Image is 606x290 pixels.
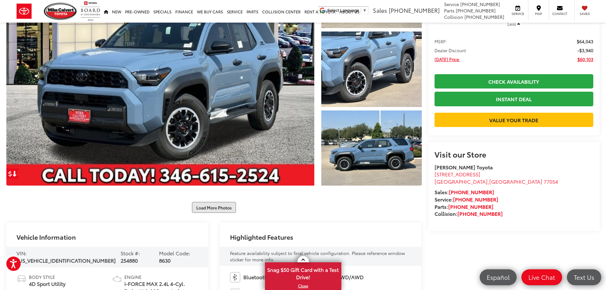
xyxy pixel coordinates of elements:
span: [PHONE_NUMBER] [456,7,496,14]
span: $60,103 [577,56,593,62]
span: [US_VEHICLE_IDENTIFICATION_NUMBER] [17,257,116,264]
span: [PHONE_NUMBER] [389,6,440,14]
a: [PHONE_NUMBER] [453,195,498,203]
strong: [PERSON_NAME] Toyota [435,163,493,171]
span: [DATE] Price: [435,56,460,62]
img: Bluetooth® [230,272,240,282]
span: -$3,940 [577,47,593,53]
span: Text Us [571,273,597,281]
a: [PHONE_NUMBER] [457,210,503,217]
a: Text Us [567,269,601,285]
strong: Sales: [435,188,494,195]
span: Dealer Discount [435,47,466,53]
img: 2025 Toyota 4Runner i-FORCE MAX TRD Off-Road Premium i-FORCE MAX [320,31,422,108]
span: Sales [373,6,387,14]
span: Parts [444,7,455,14]
span: 8630 [159,257,171,264]
h2: Visit our Store [435,150,593,158]
h2: Highlighted Features [230,233,293,240]
a: [PHONE_NUMBER] [448,203,493,210]
span: [STREET_ADDRESS] [435,170,480,178]
a: Expand Photo 2 [321,32,422,107]
strong: Service: [435,195,498,203]
span: [GEOGRAPHIC_DATA] [435,178,488,185]
span: 4D Sport Utility [29,280,66,287]
span: ▼ [363,8,367,13]
a: Value Your Trade [435,113,593,127]
span: Contact [552,11,567,16]
span: Español [484,273,513,281]
a: Expand Photo 3 [321,110,422,186]
span: Saved [578,11,592,16]
span: Less [507,21,516,27]
button: Load More Photos [192,202,236,213]
a: [STREET_ADDRESS] [GEOGRAPHIC_DATA],[GEOGRAPHIC_DATA] 77054 [435,170,558,185]
span: Service [511,11,525,16]
span: $64,043 [577,38,593,45]
h2: Vehicle Information [17,233,76,240]
button: Less [504,18,523,30]
span: Map [532,11,546,16]
span: [GEOGRAPHIC_DATA] [489,178,542,185]
span: [PHONE_NUMBER] [464,14,504,20]
strong: Parts: [435,203,493,210]
span: Engine [124,274,198,280]
span: Model Code: [159,249,190,257]
span: Collision [444,14,463,20]
span: Live Chat [525,273,558,281]
span: Stock #: [121,249,140,257]
a: Live Chat [521,269,562,285]
a: Get Price Drop Alert [6,168,19,179]
span: Service [444,1,459,7]
span: [PHONE_NUMBER] [460,1,500,7]
img: Mike Calvert Toyota [44,3,78,20]
span: 77054 [544,178,558,185]
span: Snag $50 Gift Card with a Test Drive! [266,263,341,282]
span: 254880 [121,257,138,264]
a: Instant Deal [435,92,593,106]
span: Bluetooth® [243,273,270,281]
span: Feature availability subject to final vehicle configuration. Please reference window sticker for ... [230,250,405,263]
span: VIN: [17,249,27,257]
span: , [435,178,558,185]
span: MSRP: [435,38,447,45]
a: [PHONE_NUMBER] [449,188,494,195]
span: 4WD/AWD [337,273,364,281]
a: Check Availability [435,74,593,88]
strong: Collision: [435,210,503,217]
a: Español [480,269,517,285]
img: 2025 Toyota 4Runner i-FORCE MAX TRD Off-Road Premium i-FORCE MAX [320,110,422,187]
span: Body Style [29,274,66,280]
